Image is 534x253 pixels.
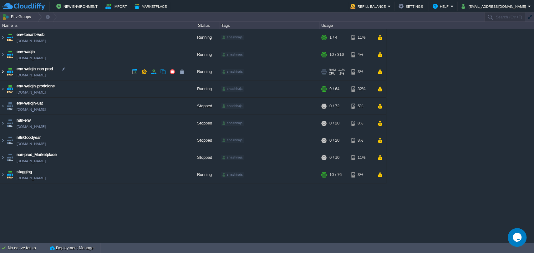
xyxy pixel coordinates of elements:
[329,68,336,72] span: RAM
[0,149,5,166] img: AMDAwAAAACH5BAEAAAAALAAAAAABAAEAAAICRAEAOw==
[17,38,46,44] a: [DOMAIN_NAME]
[17,134,41,141] a: n8nGoodyear
[351,29,372,46] div: 11%
[329,166,342,183] div: 10 / 76
[6,29,14,46] img: AMDAwAAAACH5BAEAAAAALAAAAAABAAEAAAICRAEAOw==
[221,138,244,143] div: shashiraja
[221,155,244,160] div: shashiraja
[0,132,5,149] img: AMDAwAAAACH5BAEAAAAALAAAAAABAAEAAAICRAEAOw==
[50,245,95,251] button: Deployment Manager
[329,80,339,97] div: 9 / 64
[338,72,344,75] span: 2%
[188,166,219,183] div: Running
[17,89,46,95] span: [DOMAIN_NAME]
[221,52,244,57] div: shashiraja
[351,98,372,114] div: 5%
[8,243,47,253] div: No active tasks
[17,106,46,113] a: [DOMAIN_NAME]
[0,46,5,63] img: AMDAwAAAACH5BAEAAAAALAAAAAABAAEAAAICRAEAOw==
[350,2,388,10] button: Refill Balance
[320,22,386,29] div: Usage
[351,132,372,149] div: 8%
[17,152,57,158] a: non-prod_Marketplace
[0,98,5,114] img: AMDAwAAAACH5BAEAAAAALAAAAAABAAEAAAICRAEAOw==
[329,98,339,114] div: 0 / 72
[188,98,219,114] div: Stopped
[6,46,14,63] img: AMDAwAAAACH5BAEAAAAALAAAAAABAAEAAAICRAEAOw==
[6,63,14,80] img: AMDAwAAAACH5BAEAAAAALAAAAAABAAEAAAICRAEAOw==
[17,66,53,72] a: env-welqin-non-prod
[17,100,43,106] a: env-welqin-uat
[433,2,450,10] button: Help
[6,166,14,183] img: AMDAwAAAACH5BAEAAAAALAAAAAABAAEAAAICRAEAOw==
[17,124,46,130] a: [DOMAIN_NAME]
[508,228,528,247] iframe: chat widget
[221,103,244,109] div: shashiraja
[17,117,31,124] a: n8n-env
[6,132,14,149] img: AMDAwAAAACH5BAEAAAAALAAAAAABAAEAAAICRAEAOw==
[17,141,46,147] a: [DOMAIN_NAME]
[188,29,219,46] div: Running
[329,132,339,149] div: 0 / 20
[188,46,219,63] div: Running
[220,22,319,29] div: Tags
[188,80,219,97] div: Running
[329,115,339,132] div: 0 / 20
[56,2,99,10] button: New Environment
[17,169,32,175] a: stagging
[15,25,18,27] img: AMDAwAAAACH5BAEAAAAALAAAAAABAAEAAAICRAEAOw==
[461,2,528,10] button: [EMAIL_ADDRESS][DOMAIN_NAME]
[17,158,46,164] a: [DOMAIN_NAME]
[6,115,14,132] img: AMDAwAAAACH5BAEAAAAALAAAAAABAAEAAAICRAEAOw==
[221,35,244,40] div: shashiraja
[188,149,219,166] div: Stopped
[221,172,244,178] div: shashiraja
[188,63,219,80] div: Running
[17,55,46,61] a: [DOMAIN_NAME]
[351,80,372,97] div: 32%
[399,2,425,10] button: Settings
[17,32,44,38] a: env-tenant-web
[188,132,219,149] div: Stopped
[0,115,5,132] img: AMDAwAAAACH5BAEAAAAALAAAAAABAAEAAAICRAEAOw==
[6,98,14,114] img: AMDAwAAAACH5BAEAAAAALAAAAAABAAEAAAICRAEAOw==
[329,149,339,166] div: 0 / 10
[188,22,219,29] div: Status
[1,22,188,29] div: Name
[135,2,169,10] button: Marketplace
[351,166,372,183] div: 3%
[351,63,372,80] div: 3%
[17,49,35,55] a: env-waqin
[221,69,244,75] div: shashiraja
[329,72,335,75] span: CPU
[188,115,219,132] div: Stopped
[351,149,372,166] div: 11%
[105,2,129,10] button: Import
[0,29,5,46] img: AMDAwAAAACH5BAEAAAAALAAAAAABAAEAAAICRAEAOw==
[6,149,14,166] img: AMDAwAAAACH5BAEAAAAALAAAAAABAAEAAAICRAEAOw==
[221,120,244,126] div: shashiraja
[338,68,345,72] span: 11%
[0,63,5,80] img: AMDAwAAAACH5BAEAAAAALAAAAAABAAEAAAICRAEAOw==
[221,86,244,92] div: shashiraja
[351,46,372,63] div: 4%
[2,12,33,21] button: Env Groups
[0,166,5,183] img: AMDAwAAAACH5BAEAAAAALAAAAAABAAEAAAICRAEAOw==
[329,29,337,46] div: 1 / 4
[0,80,5,97] img: AMDAwAAAACH5BAEAAAAALAAAAAABAAEAAAICRAEAOw==
[6,80,14,97] img: AMDAwAAAACH5BAEAAAAALAAAAAABAAEAAAICRAEAOw==
[351,115,372,132] div: 8%
[17,72,46,78] a: [DOMAIN_NAME]
[17,83,55,89] a: env-welqin-prodclone
[2,2,45,10] img: CloudJiffy
[17,175,46,181] a: [DOMAIN_NAME]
